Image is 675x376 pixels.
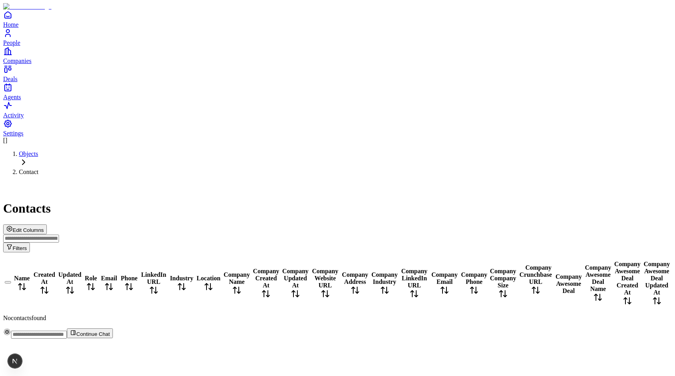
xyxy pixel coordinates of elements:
[3,39,20,46] span: People
[371,271,398,285] span: Company Industry
[3,46,672,64] a: Companies
[3,234,672,252] div: Open natural language filter
[3,130,24,137] span: Settings
[585,264,611,292] span: Company Awesome Deal Name
[67,328,113,338] button: Continue Chat
[3,328,672,339] div: Continue Chat
[3,65,672,82] a: Deals
[101,275,117,282] span: Email
[13,227,44,233] span: Edit Columns
[3,76,17,82] span: Deals
[3,315,672,322] p: No contacts found
[614,261,641,296] span: Company Awesome Deal Created At
[3,101,672,119] a: Activity
[3,21,18,28] span: Home
[3,10,672,28] a: Home
[19,169,39,175] span: Contact
[490,268,516,289] span: Company Company Size
[3,137,672,322] div: []
[401,268,428,289] span: Company LinkedIn URL
[253,268,279,289] span: Company Created At
[3,201,672,216] h1: Contacts
[76,331,110,337] span: Continue Chat
[519,264,552,285] span: Company Crunchbase URL
[3,83,672,100] a: Agents
[3,28,672,46] a: People
[555,273,582,294] span: Company Awesome Deal
[85,275,97,282] span: Role
[197,275,220,282] span: Location
[3,94,21,100] span: Agents
[14,275,30,282] span: Name
[224,271,250,285] span: Company Name
[33,271,55,285] span: Created At
[644,261,670,296] span: Company Awesome Deal Updated At
[19,150,38,157] a: Objects
[342,271,368,285] span: Company Address
[170,275,194,282] span: Industry
[282,268,309,289] span: Company Updated At
[3,224,47,234] button: Edit Columns
[121,275,138,282] span: Phone
[3,112,24,119] span: Activity
[461,271,487,285] span: Company Phone
[432,271,458,285] span: Company Email
[3,119,672,137] a: Settings
[3,3,52,10] img: Item Brain Logo
[3,150,672,176] nav: Breadcrumb
[141,271,166,285] span: LinkedIn URL
[3,57,31,64] span: Companies
[312,268,338,289] span: Company Website URL
[3,243,30,252] button: Open natural language filter
[58,271,81,285] span: Updated At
